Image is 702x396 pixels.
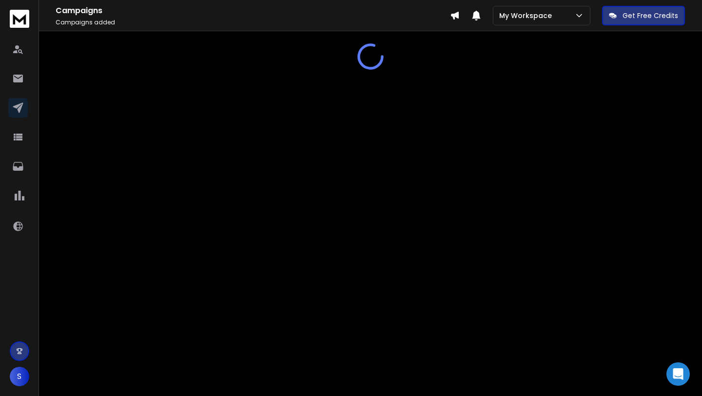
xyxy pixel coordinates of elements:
p: Campaigns added [56,19,450,26]
p: Get Free Credits [623,11,678,20]
img: logo [10,10,29,28]
button: S [10,367,29,386]
h1: Campaigns [56,5,450,17]
button: Get Free Credits [602,6,685,25]
p: My Workspace [499,11,556,20]
div: Open Intercom Messenger [666,362,690,386]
